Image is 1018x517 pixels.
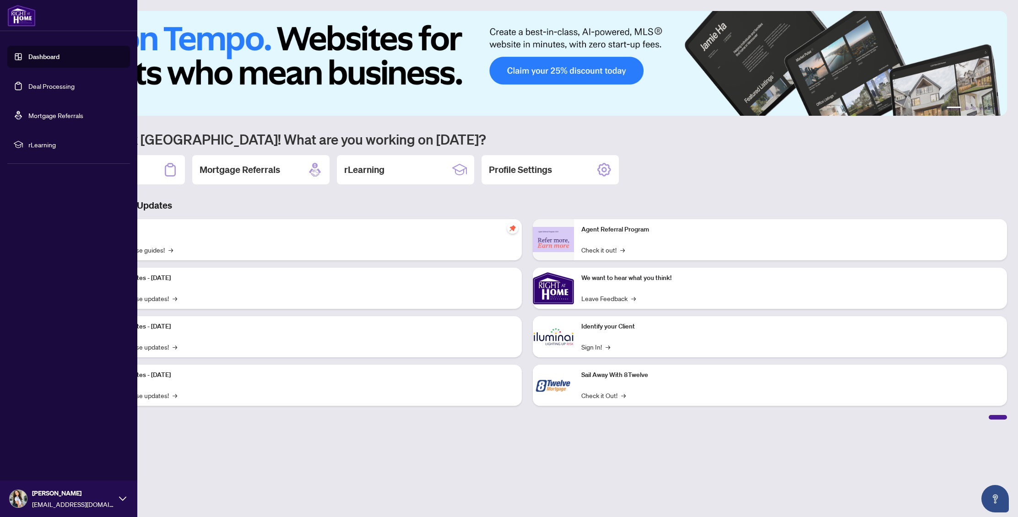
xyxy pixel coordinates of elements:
[981,485,1009,512] button: Open asap
[631,293,636,303] span: →
[533,365,574,406] img: Sail Away With 8Twelve
[581,322,1000,332] p: Identify your Client
[533,316,574,357] img: Identify your Client
[200,163,280,176] h2: Mortgage Referrals
[489,163,552,176] h2: Profile Settings
[32,488,114,498] span: [PERSON_NAME]
[10,490,27,507] img: Profile Icon
[947,107,961,110] button: 1
[48,199,1007,212] h3: Brokerage & Industry Updates
[28,140,124,150] span: rLearning
[344,163,384,176] h2: rLearning
[173,293,177,303] span: →
[606,342,610,352] span: →
[994,107,998,110] button: 6
[980,107,983,110] button: 4
[581,273,1000,283] p: We want to hear what you think!
[581,293,636,303] a: Leave Feedback→
[168,245,173,255] span: →
[581,225,1000,235] p: Agent Referral Program
[28,82,75,90] a: Deal Processing
[581,245,625,255] a: Check it out!→
[48,11,1007,116] img: Slide 0
[173,390,177,400] span: →
[581,390,626,400] a: Check it Out!→
[581,370,1000,380] p: Sail Away With 8Twelve
[96,370,514,380] p: Platform Updates - [DATE]
[507,223,518,234] span: pushpin
[96,225,514,235] p: Self-Help
[581,342,610,352] a: Sign In!→
[965,107,969,110] button: 2
[972,107,976,110] button: 3
[987,107,991,110] button: 5
[620,245,625,255] span: →
[32,499,114,509] span: [EMAIL_ADDRESS][DOMAIN_NAME]
[173,342,177,352] span: →
[28,53,60,61] a: Dashboard
[96,273,514,283] p: Platform Updates - [DATE]
[48,130,1007,148] h1: Welcome back [GEOGRAPHIC_DATA]! What are you working on [DATE]?
[533,268,574,309] img: We want to hear what you think!
[28,111,83,119] a: Mortgage Referrals
[533,227,574,252] img: Agent Referral Program
[96,322,514,332] p: Platform Updates - [DATE]
[621,390,626,400] span: →
[7,5,36,27] img: logo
